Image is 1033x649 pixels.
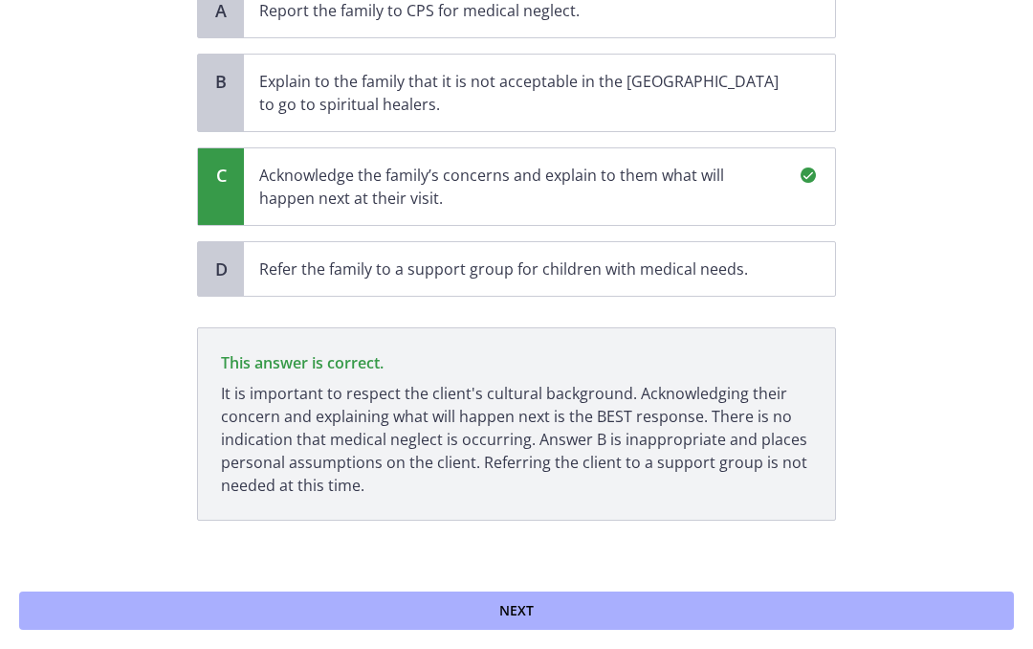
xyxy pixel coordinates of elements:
[499,599,534,622] span: Next
[221,382,812,497] p: It is important to respect the client's cultural background. Acknowledging their concern and expl...
[259,257,781,280] p: Refer the family to a support group for children with medical needs.
[209,70,232,93] span: B
[221,352,384,373] span: This answer is correct.
[259,70,781,116] p: Explain to the family that it is not acceptable in the [GEOGRAPHIC_DATA] to go to spiritual healers.
[209,257,232,280] span: D
[19,592,1014,630] button: Next
[209,164,232,187] span: C
[259,164,781,210] p: Acknowledge the family’s concerns and explain to them what will happen next at their visit.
